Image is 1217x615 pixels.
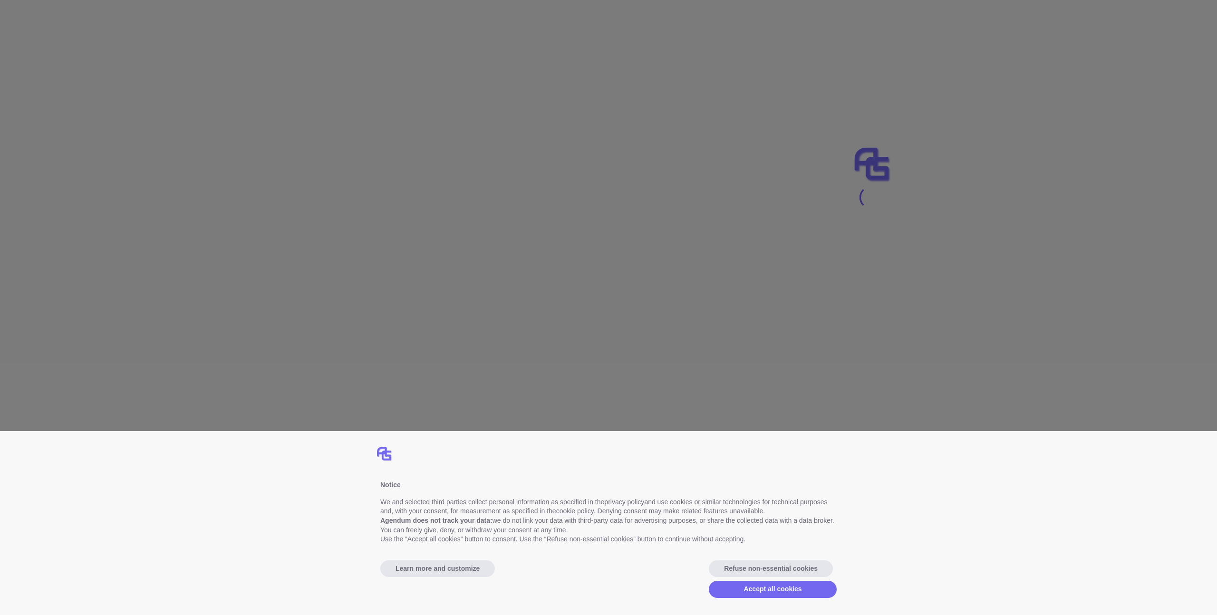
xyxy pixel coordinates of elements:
[604,498,644,506] a: privacy policy
[380,560,495,577] button: Learn more and customize
[380,480,837,490] div: Notice
[380,517,493,524] b: Agendum does not track your data:
[380,498,837,516] p: We and selected third parties collect personal information as specified in the and use cookies or...
[709,581,837,598] button: Accept all cookies
[380,535,837,544] p: Use the “Accept all cookies” button to consent. Use the “Refuse non-essential cookies” button to ...
[709,560,833,577] button: Refuse non-essential cookies
[380,516,837,526] p: we do not link your data with third-party data for advertising purposes, or share the collected d...
[556,507,594,515] a: cookie policy
[380,526,837,535] p: You can freely give, deny, or withdraw your consent at any time.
